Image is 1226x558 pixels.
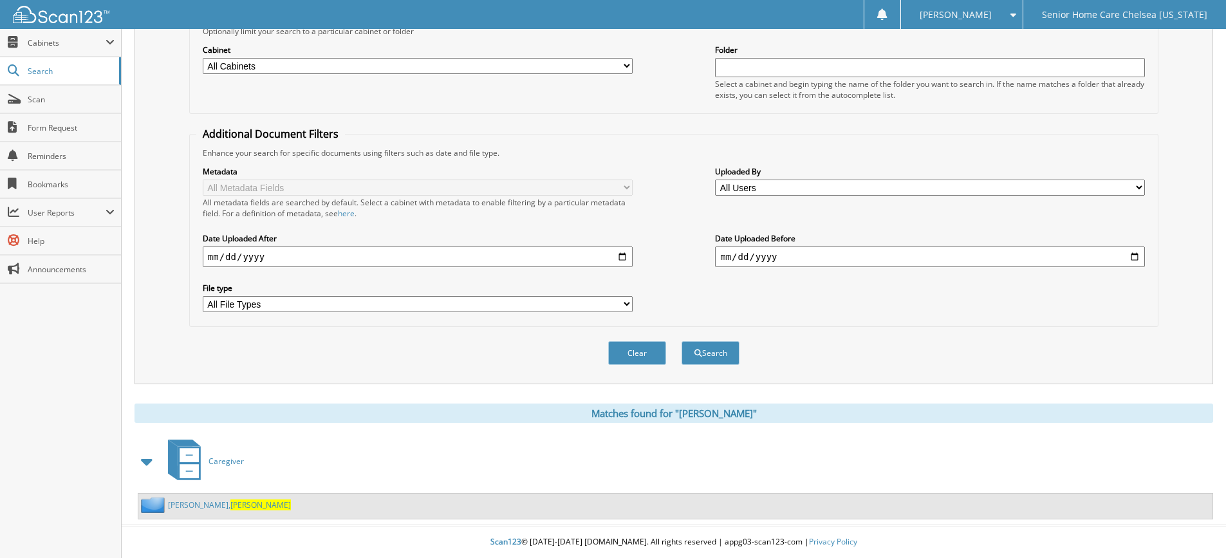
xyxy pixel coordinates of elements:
[160,436,244,487] a: Caregiver
[490,536,521,547] span: Scan123
[141,497,168,513] img: folder2.png
[203,283,633,293] label: File type
[13,6,109,23] img: scan123-logo-white.svg
[196,147,1151,158] div: Enhance your search for specific documents using filters such as date and file type.
[203,44,633,55] label: Cabinet
[682,341,739,365] button: Search
[715,79,1145,100] div: Select a cabinet and begin typing the name of the folder you want to search in. If the name match...
[715,44,1145,55] label: Folder
[28,151,115,162] span: Reminders
[135,404,1213,423] div: Matches found for "[PERSON_NAME]"
[230,499,291,510] span: [PERSON_NAME]
[715,233,1145,244] label: Date Uploaded Before
[28,179,115,190] span: Bookmarks
[28,122,115,133] span: Form Request
[203,246,633,267] input: start
[196,26,1151,37] div: Optionally limit your search to a particular cabinet or folder
[28,264,115,275] span: Announcements
[809,536,857,547] a: Privacy Policy
[203,233,633,244] label: Date Uploaded After
[28,94,115,105] span: Scan
[196,127,345,141] legend: Additional Document Filters
[715,246,1145,267] input: end
[28,37,106,48] span: Cabinets
[168,499,291,510] a: [PERSON_NAME],[PERSON_NAME]
[1162,496,1226,558] iframe: Chat Widget
[122,526,1226,558] div: © [DATE]-[DATE] [DOMAIN_NAME]. All rights reserved | appg03-scan123-com |
[28,236,115,246] span: Help
[715,166,1145,177] label: Uploaded By
[28,207,106,218] span: User Reports
[209,456,244,467] span: Caregiver
[608,341,666,365] button: Clear
[338,208,355,219] a: here
[28,66,113,77] span: Search
[203,166,633,177] label: Metadata
[1042,11,1207,19] span: Senior Home Care Chelsea [US_STATE]
[203,197,633,219] div: All metadata fields are searched by default. Select a cabinet with metadata to enable filtering b...
[920,11,992,19] span: [PERSON_NAME]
